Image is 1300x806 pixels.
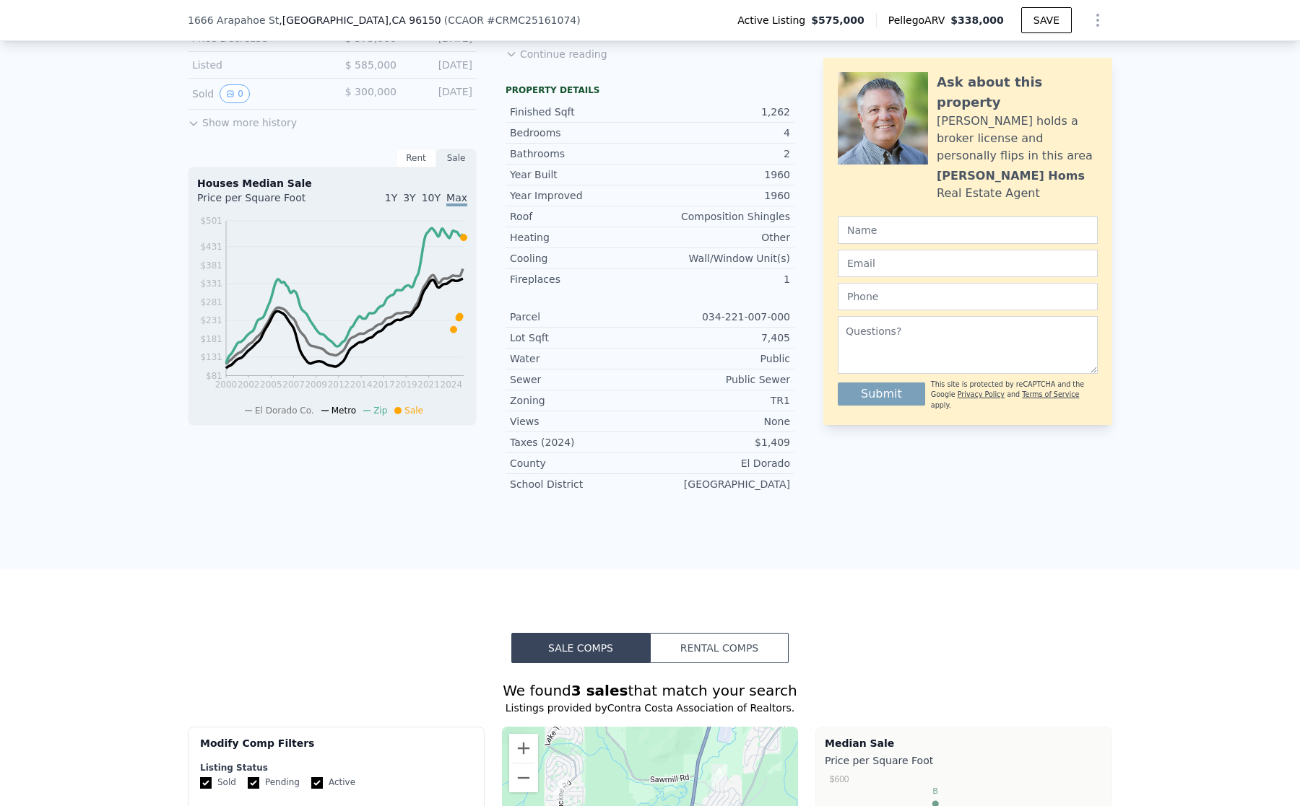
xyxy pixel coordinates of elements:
[650,351,790,366] div: Public
[937,167,1085,185] div: [PERSON_NAME] Homs
[220,84,250,103] button: View historical data
[509,763,538,792] button: Zoom out
[650,167,790,182] div: 1960
[510,105,650,119] div: Finished Sqft
[279,13,441,27] span: , [GEOGRAPHIC_DATA]
[510,414,650,429] div: Views
[311,776,355,789] label: Active
[260,380,282,390] tspan: 2005
[811,13,864,27] span: $575,000
[1021,7,1072,33] button: SAVE
[650,372,790,387] div: Public Sewer
[282,380,305,390] tspan: 2007
[825,750,1103,771] div: Price per Square Foot
[838,250,1098,277] input: Email
[395,380,417,390] tspan: 2019
[1022,390,1079,398] a: Terms of Service
[933,787,938,795] text: B
[404,406,423,416] span: Sale
[385,192,397,203] span: 1Y
[950,14,1004,26] span: $338,000
[825,736,1103,750] div: Median Sale
[650,105,790,119] div: 1,262
[448,14,484,26] span: CCAOR
[506,84,794,96] div: Property details
[510,209,650,224] div: Roof
[937,113,1098,165] div: [PERSON_NAME] holds a broker license and personally flips in this area
[510,456,650,470] div: County
[650,272,790,286] div: 1
[331,406,356,416] span: Metro
[650,209,790,224] div: Composition Shingles
[200,334,222,344] tspan: $181
[650,477,790,491] div: [GEOGRAPHIC_DATA]
[571,682,628,699] strong: 3 sales
[248,776,300,789] label: Pending
[650,393,790,408] div: TR1
[937,72,1098,113] div: Ask about this property
[200,776,236,789] label: Sold
[350,380,373,390] tspan: 2014
[436,149,477,167] div: Sale
[248,777,259,789] input: Pending
[444,13,581,27] div: ( )
[200,736,472,762] div: Modify Comp Filters
[510,477,650,491] div: School District
[441,380,463,390] tspan: 2024
[830,774,849,784] text: $600
[200,297,222,307] tspan: $281
[373,380,395,390] tspan: 2017
[650,230,790,245] div: Other
[408,84,472,103] div: [DATE]
[188,701,1112,715] div: Listings provided by Contra Costa Association of Realtors .
[200,777,212,789] input: Sold
[510,126,650,140] div: Bedrooms
[958,390,1005,398] a: Privacy Policy
[188,13,279,27] span: 1666 Arapahoe St
[200,279,222,289] tspan: $331
[510,351,650,366] div: Water
[255,406,314,416] span: El Dorado Co.
[838,283,1098,310] input: Phone
[200,260,222,271] tspan: $381
[650,456,790,470] div: El Dorado
[403,192,415,203] span: 3Y
[510,330,650,345] div: Lot Sqft
[188,110,297,130] button: Show more history
[197,176,467,190] div: Houses Median Sale
[838,216,1098,244] input: Name
[408,58,472,72] div: [DATE]
[200,242,222,252] tspan: $431
[650,251,790,266] div: Wall/Window Unit(s)
[553,776,569,801] div: 675 Shoshone St
[373,406,387,416] span: Zip
[650,146,790,161] div: 2
[510,251,650,266] div: Cooling
[650,126,790,140] div: 4
[711,764,727,789] div: 1482 Cherry Hills Cir
[931,380,1098,411] div: This site is protected by reCAPTCHA and the Google and apply.
[238,380,260,390] tspan: 2002
[509,734,538,763] button: Zoom in
[510,393,650,408] div: Zoning
[650,310,790,324] div: 034-221-007-000
[510,146,650,161] div: Bathrooms
[345,59,396,71] span: $ 585,000
[511,633,650,663] button: Sale Comps
[446,192,467,206] span: Max
[487,14,576,26] span: # CRMC25161074
[1083,6,1112,35] button: Show Options
[192,58,321,72] div: Listed
[345,86,396,97] span: $ 300,000
[510,310,650,324] div: Parcel
[200,315,222,325] tspan: $231
[328,380,350,390] tspan: 2012
[417,380,440,390] tspan: 2021
[305,380,327,390] tspan: 2009
[650,330,790,345] div: 7,405
[510,230,650,245] div: Heating
[200,762,472,774] div: Listing Status
[838,382,925,406] button: Submit
[650,435,790,450] div: $1,409
[650,414,790,429] div: None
